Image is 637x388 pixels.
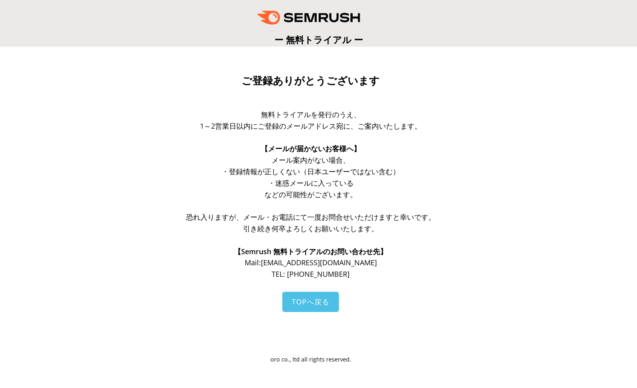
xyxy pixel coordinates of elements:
span: Mail: [EMAIL_ADDRESS][DOMAIN_NAME] [245,258,377,267]
span: 引き続き何卒よろしくお願いいたします。 [243,224,378,233]
span: 無料トライアルを発行のうえ、 [261,110,361,119]
a: TOPへ戻る [282,292,339,312]
span: ご登録ありがとうございます [241,75,380,87]
span: などの可能性がございます。 [264,190,357,199]
span: TOPへ戻る [292,297,329,306]
span: 【Semrush 無料トライアルのお問い合わせ先】 [234,247,387,256]
span: oro co., ltd all rights reserved. [270,356,351,363]
span: ー 無料トライアル ー [274,33,363,46]
span: ・登録情報が正しくない（日本ユーザーではない含む） [222,167,400,176]
span: 【メールが届かないお客様へ】 [261,144,361,153]
span: TEL: [PHONE_NUMBER] [272,269,350,279]
span: ・迷惑メールに入っている [268,178,354,188]
span: 1～2営業日以内にご登録のメールアドレス宛に、ご案内いたします。 [200,121,422,131]
span: メール案内がない場合、 [272,155,350,165]
span: 恐れ入りますが、メール・お電話にて一度お問合せいただけますと幸いです。 [186,212,435,222]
